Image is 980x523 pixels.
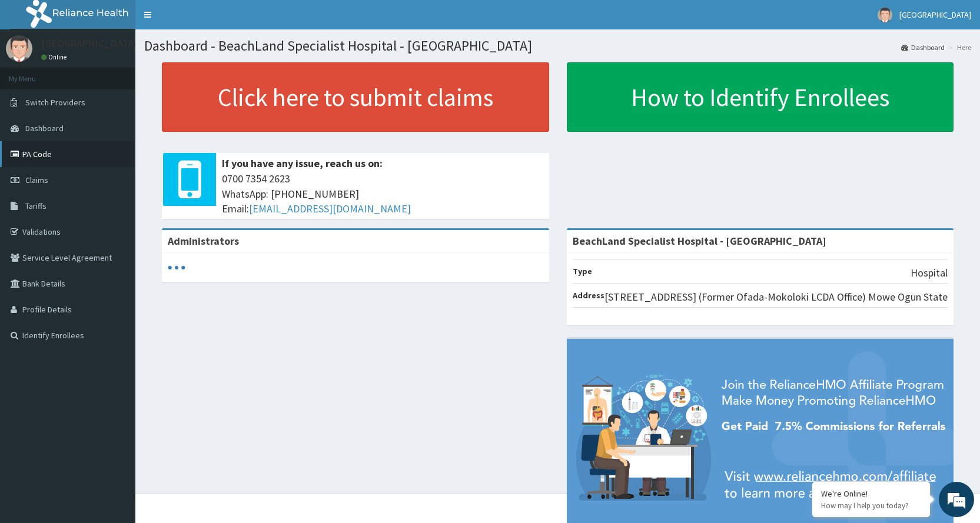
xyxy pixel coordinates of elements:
a: Dashboard [901,42,945,52]
b: Address [573,290,604,301]
p: [STREET_ADDRESS] (Former Ofada-Mokoloki LCDA Office) Mowe Ogun State [604,289,948,305]
b: Type [573,266,592,277]
span: Dashboard [25,123,64,134]
b: If you have any issue, reach us on: [222,156,383,170]
a: How to Identify Enrollees [567,62,954,132]
span: Tariffs [25,201,46,211]
a: [EMAIL_ADDRESS][DOMAIN_NAME] [249,202,411,215]
b: Administrators [168,234,239,248]
h1: Dashboard - BeachLand Specialist Hospital - [GEOGRAPHIC_DATA] [144,38,971,54]
p: Hospital [911,265,948,281]
span: Switch Providers [25,97,85,108]
li: Here [946,42,971,52]
p: How may I help you today? [821,501,921,511]
img: User Image [878,8,892,22]
a: Online [41,53,69,61]
span: Claims [25,175,48,185]
strong: BeachLand Specialist Hospital - [GEOGRAPHIC_DATA] [573,234,826,248]
p: [GEOGRAPHIC_DATA] [41,38,138,49]
svg: audio-loading [168,259,185,277]
a: Click here to submit claims [162,62,549,132]
span: 0700 7354 2623 WhatsApp: [PHONE_NUMBER] Email: [222,171,543,216]
img: User Image [6,35,32,62]
span: [GEOGRAPHIC_DATA] [899,9,971,20]
div: We're Online! [821,488,921,499]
